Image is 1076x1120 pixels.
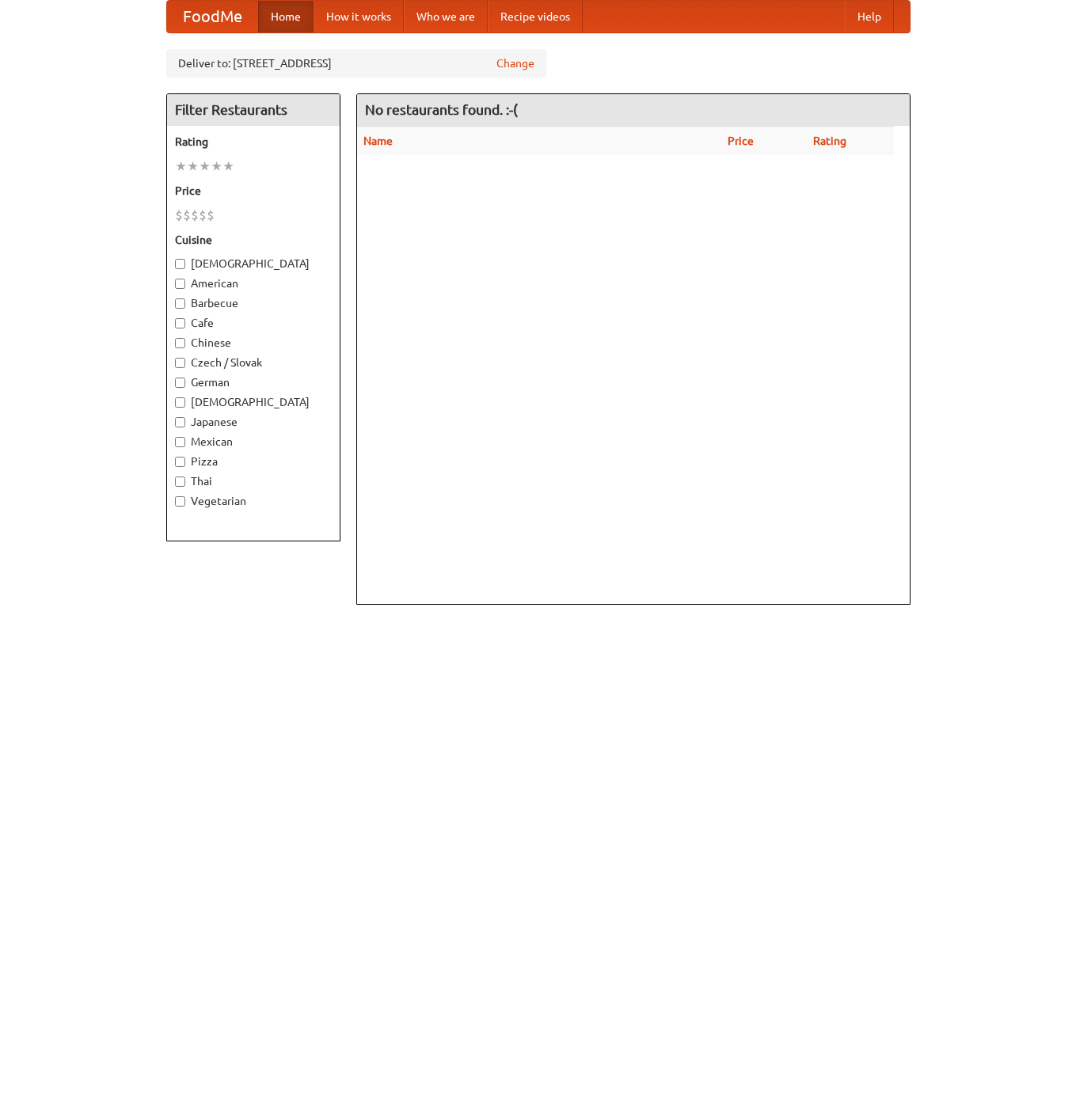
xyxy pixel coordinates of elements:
[167,1,258,32] a: FoodMe
[199,207,207,224] li: $
[175,158,187,175] li: ★
[175,496,185,507] input: Vegetarian
[175,295,332,311] label: Barbecue
[496,55,534,71] a: Change
[314,1,404,32] a: How it works
[175,338,185,348] input: Chinese
[175,473,332,489] label: Thai
[488,1,583,32] a: Recipe videos
[199,158,211,175] li: ★
[175,358,185,368] input: Czech / Slovak
[175,315,332,331] label: Cafe
[175,437,185,447] input: Mexican
[222,158,234,175] li: ★
[175,318,185,328] input: Cafe
[175,207,183,224] li: $
[175,417,185,427] input: Japanese
[167,94,340,126] h4: Filter Restaurants
[365,102,518,117] ng-pluralize: No restaurants found. :-(
[175,279,185,289] input: American
[363,135,393,147] a: Name
[175,414,332,430] label: Japanese
[175,259,185,269] input: [DEMOGRAPHIC_DATA]
[175,374,332,390] label: German
[187,158,199,175] li: ★
[404,1,488,32] a: Who we are
[175,335,332,351] label: Chinese
[258,1,314,32] a: Home
[175,434,332,450] label: Mexican
[175,183,332,199] h5: Price
[183,207,191,224] li: $
[191,207,199,224] li: $
[175,134,332,150] h5: Rating
[175,394,332,410] label: [DEMOGRAPHIC_DATA]
[175,397,185,408] input: [DEMOGRAPHIC_DATA]
[175,476,185,487] input: Thai
[813,135,846,147] a: Rating
[728,135,754,147] a: Price
[166,49,546,78] div: Deliver to: [STREET_ADDRESS]
[175,493,332,509] label: Vegetarian
[175,256,332,271] label: [DEMOGRAPHIC_DATA]
[207,207,215,224] li: $
[175,454,332,469] label: Pizza
[845,1,894,32] a: Help
[175,298,185,309] input: Barbecue
[175,457,185,467] input: Pizza
[175,378,185,388] input: German
[175,355,332,370] label: Czech / Slovak
[175,275,332,291] label: American
[175,232,332,248] h5: Cuisine
[211,158,222,175] li: ★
